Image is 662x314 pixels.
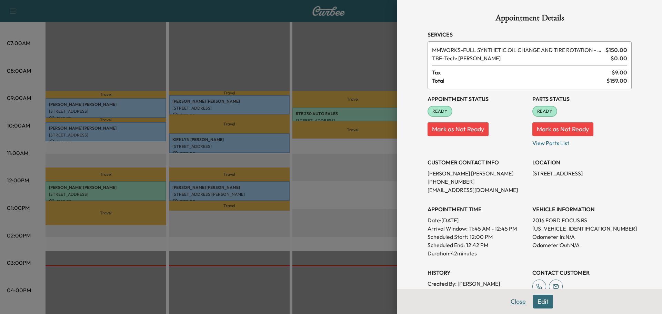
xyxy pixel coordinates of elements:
p: 12:42 PM [466,241,488,249]
p: [PERSON_NAME] [PERSON_NAME] [428,169,527,178]
p: [PHONE_NUMBER] [428,178,527,186]
h3: CONTACT CUSTOMER [532,269,632,277]
button: Mark as Not Ready [532,122,593,136]
p: Duration: 42 minutes [428,249,527,257]
button: Close [506,295,530,308]
p: Arrival Window: [428,224,527,233]
p: Date: [DATE] [428,216,527,224]
p: Created At : [DATE] 1:34:30 PM [428,288,527,296]
span: READY [428,108,452,115]
p: [STREET_ADDRESS] [532,169,632,178]
span: $ 150.00 [605,46,627,54]
h3: Parts Status [532,95,632,103]
span: $ 159.00 [606,77,627,85]
span: FULL SYNTHETIC OIL CHANGE AND TIRE ROTATION - WORKS PACKAGE [432,46,603,54]
span: Tax [432,68,612,77]
span: $ 9.00 [612,68,627,77]
p: [US_VEHICLE_IDENTIFICATION_NUMBER] [532,224,632,233]
p: Scheduled Start: [428,233,468,241]
span: $ 0.00 [611,54,627,62]
p: View Parts List [532,136,632,147]
h3: CUSTOMER CONTACT INFO [428,158,527,166]
h3: Appointment Status [428,95,527,103]
span: Total [432,77,606,85]
span: READY [533,108,556,115]
span: 11:45 AM - 12:45 PM [469,224,517,233]
p: Odometer In: N/A [532,233,632,241]
p: Odometer Out: N/A [532,241,632,249]
h3: Services [428,30,632,39]
button: Mark as Not Ready [428,122,489,136]
span: Tech: Bridgett F [432,54,608,62]
h1: Appointment Details [428,14,632,25]
p: Created By : [PERSON_NAME] [428,280,527,288]
p: 2016 FORD FOCUS RS [532,216,632,224]
h3: VEHICLE INFORMATION [532,205,632,213]
h3: APPOINTMENT TIME [428,205,527,213]
p: [EMAIL_ADDRESS][DOMAIN_NAME] [428,186,527,194]
p: Scheduled End: [428,241,465,249]
p: 12:00 PM [470,233,493,241]
h3: LOCATION [532,158,632,166]
button: Edit [533,295,553,308]
h3: History [428,269,527,277]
